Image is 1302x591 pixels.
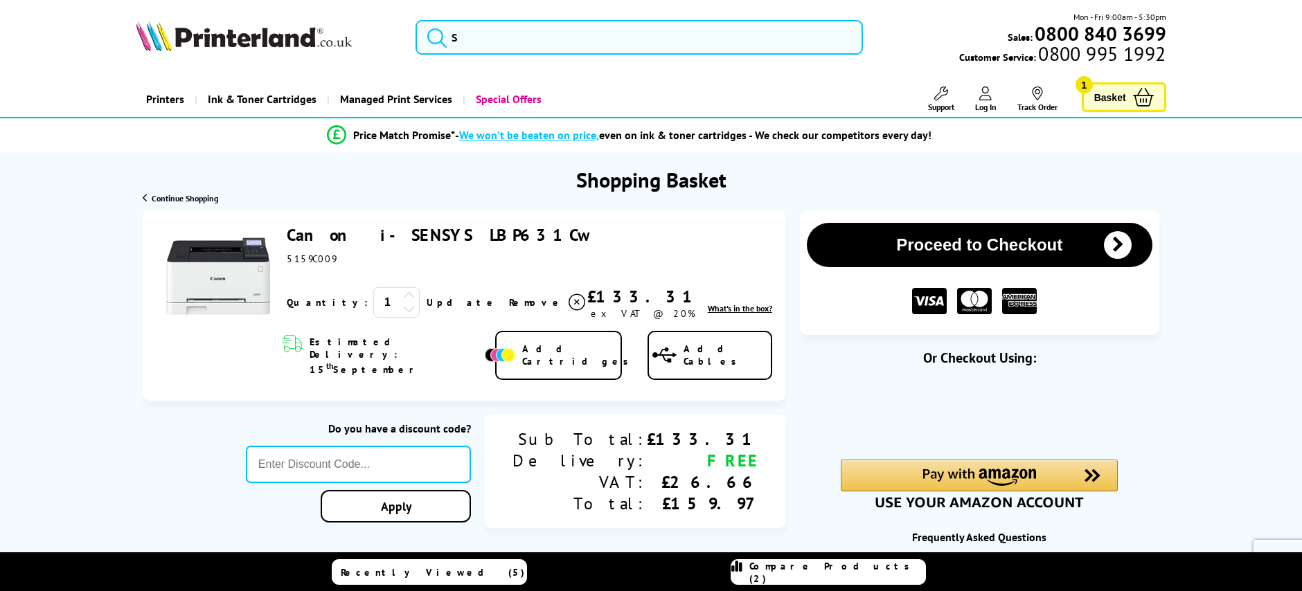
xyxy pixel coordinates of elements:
span: 1 [1076,76,1093,93]
div: - even on ink & toner cartridges - We check our competitors every day! [455,128,931,142]
iframe: PayPal [841,389,1118,420]
span: Ink & Toner Cartridges [208,82,316,117]
span: What's in the box? [708,303,772,313]
a: Delete item from your basket [509,292,587,313]
img: American Express [1002,288,1037,315]
span: Continue Shopping [152,193,218,203]
button: Proceed to Checkout [807,223,1152,267]
div: £159.97 [647,493,758,514]
img: Canon i-SENSYS LBP631Cw [166,224,270,328]
li: modal_Promise [104,123,1154,147]
span: Compare Products (2) [749,560,925,585]
div: Frequently Asked Questions [800,530,1159,544]
sup: th [326,361,333,371]
a: lnk_inthebox [708,303,772,313]
span: Add Cables [684,343,771,367]
img: MASTER CARD [957,288,992,315]
span: Basket [1094,88,1126,107]
a: Track Order [1017,87,1058,112]
span: Recently Viewed (5) [341,566,525,579]
span: Sales: [1008,30,1033,44]
a: Canon i-SENSYS LBP631Cw [287,224,590,246]
span: Remove [509,296,564,309]
a: Update [427,296,498,309]
img: VISA [912,288,947,315]
div: Purchase as a Bundle and Save £££s [143,529,785,589]
a: Printers [136,82,195,117]
div: Sub Total: [512,428,647,450]
span: Price Match Promise* [353,128,455,142]
div: Or Checkout Using: [800,349,1159,367]
span: Support [928,102,954,112]
div: Total: [512,493,647,514]
img: Add Cartridges [485,348,515,362]
div: Delivery: [512,450,647,471]
div: Amazon Pay - Use your Amazon account [841,460,1118,508]
span: 5159C009 [287,253,336,265]
a: Ink & Toner Cartridges [195,82,327,117]
input: Enter Discount Code... [246,446,471,483]
b: 0800 840 3699 [1035,21,1166,46]
a: Support [928,87,954,112]
span: ex VAT @ 20% [591,307,695,320]
a: Continue Shopping [143,193,218,203]
img: Printerland Logo [136,21,352,51]
span: Estimated Delivery: 15 September [310,336,481,376]
input: S [416,20,863,55]
h1: Shopping Basket [576,166,726,193]
a: 0800 840 3699 [1033,27,1166,40]
span: Mon - Fri 9:00am - 5:30pm [1073,10,1166,24]
a: Log In [975,87,997,112]
span: Add Cartridges [522,343,636,367]
div: £133.31 [587,286,699,307]
a: Apply [321,490,470,522]
a: Compare Products (2) [731,559,926,585]
span: 0800 995 1992 [1036,47,1166,60]
div: £133.31 [647,428,758,450]
span: Customer Service: [959,47,1166,64]
a: Printerland Logo [136,21,398,54]
div: Do you have a discount code? [246,421,471,435]
a: Special Offers [463,82,552,117]
div: £26.66 [647,471,758,493]
a: Recently Viewed (5) [332,559,527,585]
span: We won’t be beaten on price, [459,128,599,142]
a: Basket 1 [1082,82,1166,112]
div: VAT: [512,471,647,493]
div: FREE [647,450,758,471]
a: Managed Print Services [327,82,463,117]
span: Log In [975,102,997,112]
span: Quantity: [287,296,368,309]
